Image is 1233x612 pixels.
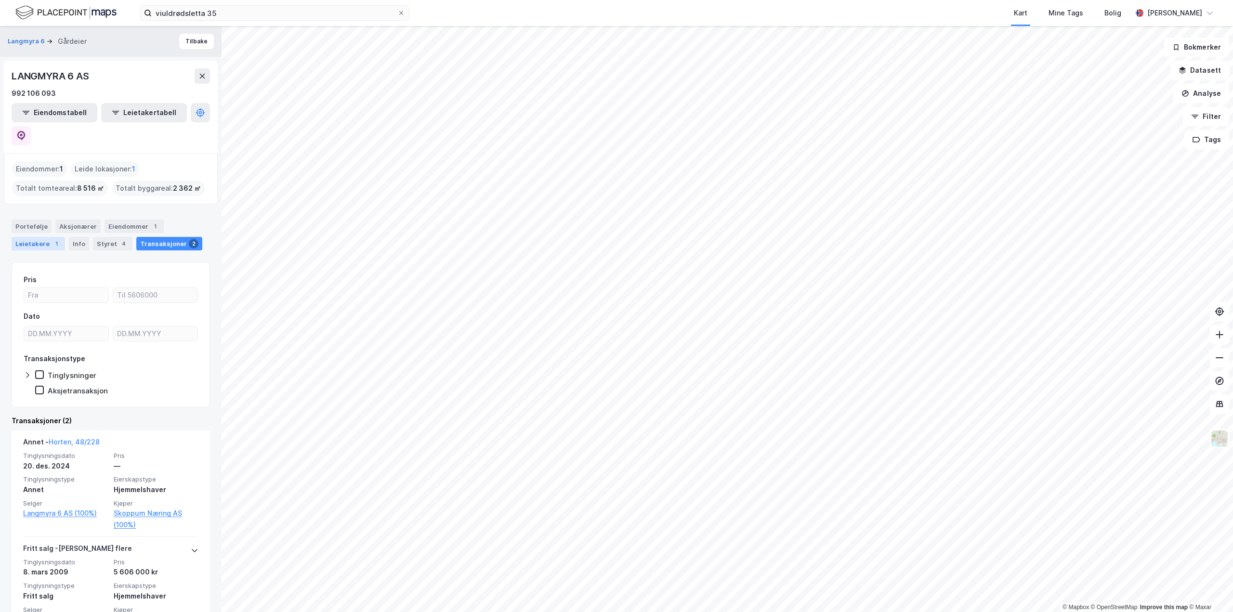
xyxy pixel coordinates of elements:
[23,543,132,558] div: Fritt salg - [PERSON_NAME] flere
[12,161,67,177] div: Eiendommer :
[113,326,197,341] input: DD.MM.YYYY
[114,508,198,531] a: Skoppum Næring AS (100%)
[179,34,214,49] button: Tilbake
[119,239,129,248] div: 4
[173,182,201,194] span: 2 362 ㎡
[12,181,108,196] div: Totalt tomteareal :
[1185,566,1233,612] iframe: Chat Widget
[114,590,198,602] div: Hjemmelshaver
[8,37,47,46] button: Langmyra 6
[1183,107,1229,126] button: Filter
[23,452,108,460] span: Tinglysningsdato
[60,163,63,175] span: 1
[114,460,198,472] div: —
[189,239,198,248] div: 2
[23,475,108,483] span: Tinglysningstype
[114,452,198,460] span: Pris
[15,4,117,21] img: logo.f888ab2527a4732fd821a326f86c7f29.svg
[1170,61,1229,80] button: Datasett
[12,68,91,84] div: LANGMYRA 6 AS
[24,326,108,341] input: DD.MM.YYYY
[23,590,108,602] div: Fritt salg
[12,220,52,233] div: Portefølje
[1173,84,1229,103] button: Analyse
[1062,604,1089,611] a: Mapbox
[77,182,104,194] span: 8 516 ㎡
[23,508,108,519] a: Langmyra 6 AS (100%)
[1147,7,1202,19] div: [PERSON_NAME]
[1091,604,1138,611] a: OpenStreetMap
[52,239,61,248] div: 1
[23,436,100,452] div: Annet -
[49,438,100,446] a: Horten, 48/228
[1014,7,1027,19] div: Kart
[136,237,202,250] div: Transaksjoner
[114,582,198,590] span: Eierskapstype
[48,371,96,380] div: Tinglysninger
[114,484,198,495] div: Hjemmelshaver
[1184,130,1229,149] button: Tags
[150,221,160,231] div: 1
[23,484,108,495] div: Annet
[1210,430,1229,448] img: Z
[93,237,132,250] div: Styret
[114,558,198,566] span: Pris
[23,558,108,566] span: Tinglysningsdato
[12,88,56,99] div: 992 106 093
[113,288,197,302] input: Til 5606000
[114,499,198,508] span: Kjøper
[112,181,205,196] div: Totalt byggareal :
[114,566,198,578] div: 5 606 000 kr
[69,237,89,250] div: Info
[1164,38,1229,57] button: Bokmerker
[23,582,108,590] span: Tinglysningstype
[23,566,108,578] div: 8. mars 2009
[71,161,139,177] div: Leide lokasjoner :
[23,499,108,508] span: Selger
[24,274,37,286] div: Pris
[12,237,65,250] div: Leietakere
[24,311,40,322] div: Dato
[12,103,97,122] button: Eiendomstabell
[1185,566,1233,612] div: Kontrollprogram for chat
[105,220,164,233] div: Eiendommer
[101,103,187,122] button: Leietakertabell
[132,163,135,175] span: 1
[23,460,108,472] div: 20. des. 2024
[58,36,87,47] div: Gårdeier
[55,220,101,233] div: Aksjonærer
[12,415,210,427] div: Transaksjoner (2)
[1049,7,1083,19] div: Mine Tags
[1104,7,1121,19] div: Bolig
[24,288,108,302] input: Fra
[1140,604,1188,611] a: Improve this map
[114,475,198,483] span: Eierskapstype
[152,6,397,20] input: Søk på adresse, matrikkel, gårdeiere, leietakere eller personer
[48,386,108,395] div: Aksjetransaksjon
[24,353,85,365] div: Transaksjonstype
